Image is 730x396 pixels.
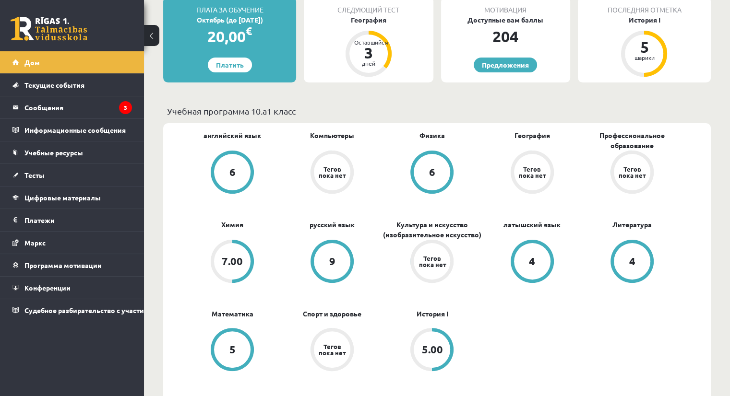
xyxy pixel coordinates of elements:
[207,27,246,46] font: 20,00
[429,165,435,178] font: 6
[419,254,445,268] font: Тегов пока нет
[364,43,373,62] font: 3
[212,309,253,318] font: Математика
[382,328,482,373] a: 5.00
[229,165,236,178] font: 6
[12,299,132,321] a: Судебное разбирательство с участием [PERSON_NAME]
[196,5,263,14] font: Плата за обучение
[24,261,102,269] font: Программа мотивации
[12,119,132,141] a: Информационные сообщения
[362,59,375,67] font: дней
[24,283,71,292] font: Конференции
[310,220,355,230] a: русский язык
[382,240,482,285] a: Тегов пока нет
[515,130,550,140] a: География
[24,103,63,112] font: Сообщения
[303,309,361,318] font: Спорт и здоровье
[229,343,236,356] font: 5
[12,232,132,254] a: Маркс
[304,15,433,78] a: География Оставшийся 3 дней
[24,193,101,202] font: Цифровые материалы
[319,342,346,357] font: Тегов пока нет
[640,37,648,57] font: 5
[24,306,210,314] font: Судебное разбирательство с участием [PERSON_NAME]
[582,130,682,151] a: Профессиональное образование
[12,74,132,96] a: Текущие события
[421,343,443,356] font: 5.00
[12,164,132,186] a: Тесты
[310,131,354,140] font: Компьютеры
[515,131,550,140] font: География
[24,171,45,179] font: Тесты
[197,15,263,24] font: Октябрь (до [DATE])
[12,141,132,163] a: Учебные ресурсы
[629,255,635,268] font: 4
[12,277,132,299] a: Конференции
[599,131,665,150] font: Профессиональное образование
[12,51,132,73] a: Дом
[519,165,546,179] font: Тегов пока нет
[578,15,711,78] a: История I 5 шарики
[337,5,399,14] font: Следующий тест
[482,60,529,69] font: Предложения
[482,240,582,285] a: 4
[11,17,87,41] a: Рижская 1-я средняя школа заочного обучения
[484,5,527,14] font: Мотивация
[212,309,253,319] a: Математика
[382,151,482,196] a: 6
[24,58,40,67] font: Дом
[203,130,261,140] a: английский язык
[634,54,654,61] font: шарики
[416,309,448,319] a: История I
[416,309,448,318] font: История I
[167,106,296,116] font: Учебная программа 10.а1 класс
[24,126,126,134] font: Информационные сообщения
[492,27,518,46] font: 204
[24,81,84,89] font: Текущие события
[612,220,652,229] font: Литература
[12,96,132,118] a: Сообщения3
[482,151,582,196] a: Тегов пока нет
[351,15,386,24] font: География
[182,328,282,373] a: 5
[282,151,382,196] a: Тегов пока нет
[24,238,46,247] font: Маркс
[310,220,355,229] font: русский язык
[303,309,361,319] a: Спорт и здоровье
[282,240,382,285] a: 9
[12,254,132,276] a: Программа мотивации
[503,220,561,230] a: латышский язык
[24,216,55,224] font: Платежи
[182,240,282,285] a: 7.00
[319,165,346,179] font: Тегов пока нет
[310,130,354,140] a: Компьютеры
[383,220,481,239] font: Культура и искусство (изобразительное искусство)
[582,151,682,196] a: Тегов пока нет
[419,131,445,140] font: Физика
[203,131,261,140] font: английский язык
[529,255,535,268] font: 4
[503,220,561,229] font: латышский язык
[221,220,243,230] a: Химия
[182,151,282,196] a: 6
[221,220,243,229] font: Химия
[216,60,244,69] font: Платить
[12,209,132,231] a: Платежи
[208,58,252,72] a: Платить
[467,15,543,24] font: Доступные вам баллы
[474,58,537,72] a: Предложения
[607,5,681,14] font: Последняя отметка
[124,104,127,111] font: 3
[329,255,335,268] font: 9
[222,255,243,268] font: 7.00
[354,38,388,46] font: Оставшийся
[419,130,445,140] a: Физика
[246,24,252,38] font: €
[628,15,660,24] font: История I
[24,148,83,157] font: Учебные ресурсы
[612,220,652,230] a: Литература
[12,186,132,209] a: Цифровые материалы
[382,220,482,240] a: Культура и искусство (изобразительное искусство)
[619,165,646,179] font: Тегов пока нет
[582,240,682,285] a: 4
